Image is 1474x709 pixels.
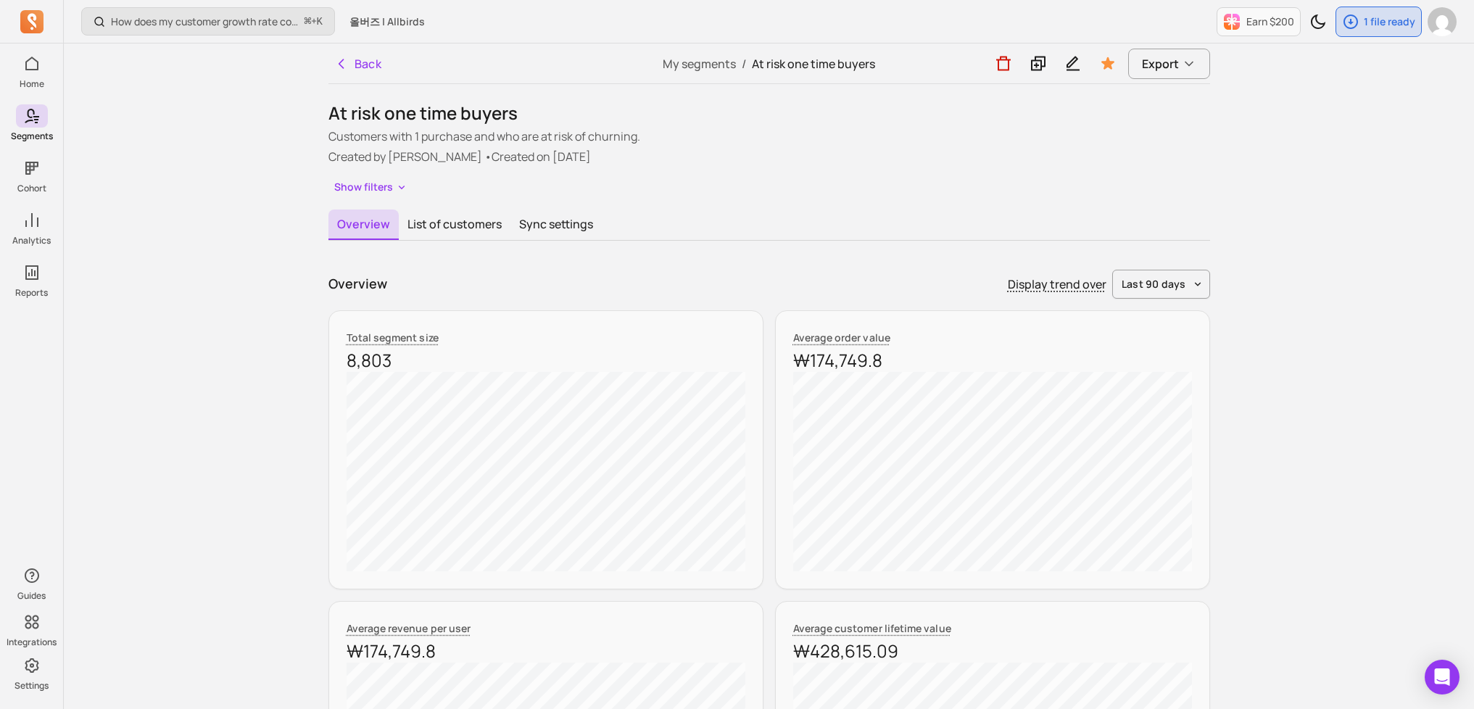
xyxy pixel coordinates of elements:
a: My segments [663,56,736,72]
span: Average customer lifetime value [793,621,951,635]
canvas: chart [347,372,745,571]
p: Earn $200 [1246,14,1294,29]
p: Settings [15,680,49,692]
span: last 90 days [1122,277,1186,291]
button: Earn $200 [1217,7,1301,36]
button: Export [1128,49,1210,79]
span: 올버즈 | Allbirds [349,14,425,29]
button: Toggle dark mode [1304,7,1333,36]
h1: At risk one time buyers [328,101,1210,125]
canvas: chart [793,372,1192,571]
p: Overview [328,274,387,294]
span: Export [1142,55,1179,72]
p: Created by [PERSON_NAME] • Created on [DATE] [328,148,1210,165]
p: Integrations [7,637,57,648]
p: Guides [17,590,46,602]
p: ₩174,749.8 [793,349,1192,372]
button: Show filters [328,177,413,198]
button: Overview [328,210,399,240]
img: avatar [1428,7,1457,36]
p: Display trend over [1008,275,1106,293]
button: Sync settings [510,210,602,239]
span: + [305,14,323,29]
p: Reports [15,287,48,299]
button: Back [328,49,388,78]
kbd: ⌘ [304,13,312,31]
p: Analytics [12,235,51,246]
p: How does my customer growth rate compare to similar stores? [111,14,299,29]
span: / [736,56,752,72]
span: Average revenue per user [347,621,471,635]
p: ₩174,749.8 [347,639,745,663]
p: Cohort [17,183,46,194]
button: 1 file ready [1336,7,1422,37]
kbd: K [317,16,323,28]
p: ₩428,615.09 [793,639,1192,663]
span: Total segment size [347,331,439,344]
p: Home [20,78,44,90]
div: Open Intercom Messenger [1425,660,1459,695]
span: At risk one time buyers [752,56,875,72]
button: Guides [16,561,48,605]
p: 8,803 [347,349,745,372]
button: Toggle favorite [1093,49,1122,78]
span: Average order value [793,331,890,344]
p: Customers with 1 purchase and who are at risk of churning. [328,128,1210,145]
p: Segments [11,130,53,142]
button: How does my customer growth rate compare to similar stores?⌘+K [81,7,335,36]
button: List of customers [399,210,510,239]
p: 1 file ready [1364,14,1415,29]
button: 올버즈 | Allbirds [341,9,434,35]
button: last 90 days [1112,270,1210,299]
